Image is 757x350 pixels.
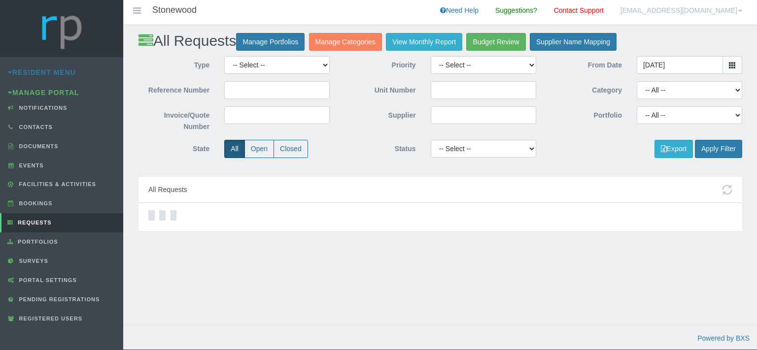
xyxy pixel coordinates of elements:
[17,143,59,149] span: Documents
[131,140,217,155] label: State
[17,296,100,302] span: Pending Registrations
[654,140,693,158] button: Export
[695,140,742,158] button: Apply Filter
[386,33,462,51] a: View Monthly Report
[138,32,742,51] h2: All Requests
[697,334,750,342] a: Powered by BXS
[309,33,382,51] a: Manage Categories
[530,33,617,51] a: Supplier Name Mapping
[17,181,96,187] span: Facilities & Activities
[8,89,79,96] a: Manage Portal
[224,140,245,158] label: All
[131,56,217,71] label: Type
[17,277,77,283] span: Portal Settings
[544,81,629,96] label: Category
[138,177,742,203] div: All Requests
[159,210,166,221] div: Loading…
[337,56,423,71] label: Priority
[131,106,217,132] label: Invoice/Quote Number
[544,56,629,71] label: From Date
[17,200,53,206] span: Bookings
[544,106,629,121] label: Portfolio
[15,220,52,225] span: Requests
[8,68,76,76] a: Resident Menu
[17,316,82,321] span: Registered Users
[274,140,308,158] label: Closed
[337,106,423,121] label: Supplier
[466,33,525,51] a: Budget Review
[15,239,58,245] span: Portfolios
[17,124,53,130] span: Contacts
[236,33,305,51] a: Manage Portfolios
[17,258,48,264] span: Surveys
[152,5,197,15] h4: Stonewood
[337,140,423,155] label: Status
[337,81,423,96] label: Unit Number
[17,105,68,111] span: Notifications
[17,162,44,168] span: Events
[131,81,217,96] label: Reference Number
[244,140,274,158] label: Open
